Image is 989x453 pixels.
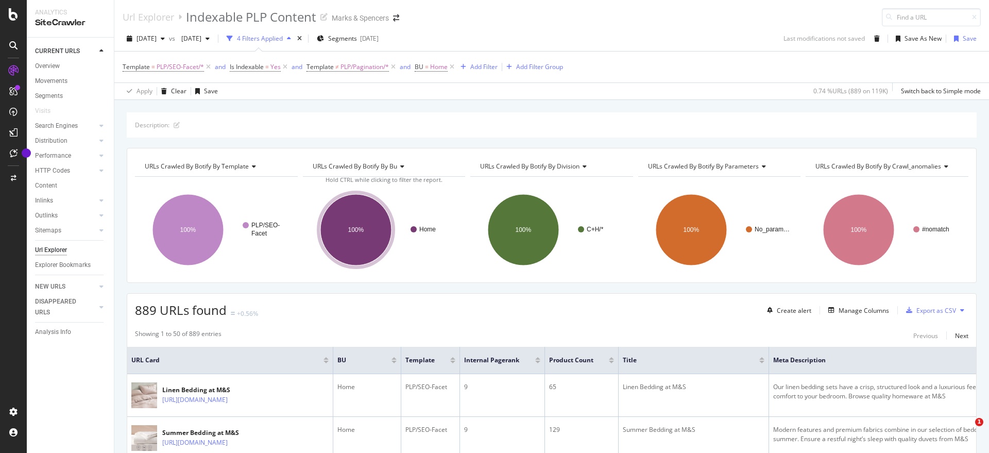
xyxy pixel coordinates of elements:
iframe: Intercom live chat [954,418,979,443]
div: Sitemaps [35,225,61,236]
span: URLs Crawled By Botify By bu [313,162,397,171]
div: [DATE] [360,34,379,43]
div: Summer Bedding at M&S [623,425,764,434]
div: SiteCrawler [35,17,106,29]
div: NEW URLS [35,281,65,292]
text: #nomatch [922,226,949,233]
a: Performance [35,150,96,161]
div: Previous [913,331,938,340]
a: Explorer Bookmarks [35,260,107,271]
span: Product Count [549,356,593,365]
div: Performance [35,150,71,161]
button: [DATE] [123,30,169,47]
svg: A chart. [806,185,966,275]
div: Analytics [35,8,106,17]
div: Movements [35,76,67,87]
span: ≠ [335,62,339,71]
h4: URLs Crawled By Botify By template [143,158,288,175]
span: URLs Crawled By Botify By division [480,162,579,171]
div: Home [337,382,397,392]
button: 4 Filters Applied [223,30,295,47]
button: Create alert [763,302,811,318]
div: Last modifications not saved [783,34,865,43]
button: Previous [913,329,938,342]
span: = [265,62,269,71]
div: Save As New [905,34,942,43]
a: Url Explorer [123,11,174,23]
text: 100% [348,226,364,233]
svg: A chart. [135,185,296,275]
button: and [215,62,226,72]
svg: A chart. [638,185,799,275]
a: Search Engines [35,121,96,131]
div: times [295,33,304,44]
div: Content [35,180,57,191]
img: main image [131,379,157,412]
span: Is Indexable [230,62,264,71]
div: Description: [135,121,169,129]
button: Add Filter [456,61,498,73]
div: Summer Bedding at M&S [162,428,272,438]
div: 4 Filters Applied [237,34,283,43]
span: = [151,62,155,71]
div: Export as CSV [916,306,956,315]
button: Add Filter Group [502,61,563,73]
span: Template [123,62,150,71]
button: Switch back to Simple mode [897,83,981,99]
button: Segments[DATE] [313,30,383,47]
span: vs [169,34,177,43]
span: = [425,62,429,71]
a: Inlinks [35,195,96,206]
h4: URLs Crawled By Botify By division [478,158,624,175]
button: [DATE] [177,30,214,47]
div: Url Explorer [35,245,67,256]
div: and [400,62,411,71]
div: Home [337,425,397,434]
a: Overview [35,61,107,72]
span: Internal Pagerank [464,356,520,365]
div: Overview [35,61,60,72]
button: Export as CSV [902,302,956,318]
svg: A chart. [470,185,631,275]
div: A chart. [303,185,464,275]
text: No_param… [755,226,790,233]
div: Visits [35,106,50,116]
div: 9 [464,425,540,434]
button: Next [955,329,968,342]
a: [URL][DOMAIN_NAME] [162,395,228,405]
span: 2025 Aug. 16th [137,34,157,43]
div: Apply [137,87,152,95]
div: PLP/SEO-Facet [405,425,455,434]
div: Analysis Info [35,327,71,338]
span: Template [306,62,334,71]
a: Distribution [35,136,96,146]
text: 100% [516,226,532,233]
div: 129 [549,425,614,434]
a: Movements [35,76,107,87]
button: Clear [157,83,186,99]
span: Yes [270,60,281,74]
button: Save As New [892,30,942,47]
text: 100% [851,226,867,233]
span: 889 URLs found [135,301,227,318]
div: Switch back to Simple mode [901,87,981,95]
div: HTTP Codes [35,165,70,176]
div: +0.56% [237,309,258,318]
a: Analysis Info [35,327,107,338]
span: URLs Crawled By Botify By crawl_anomalies [815,162,941,171]
button: and [292,62,302,72]
div: 65 [549,382,614,392]
a: NEW URLS [35,281,96,292]
div: and [292,62,302,71]
div: arrow-right-arrow-left [393,14,399,22]
div: CURRENT URLS [35,46,80,57]
a: Url Explorer [35,245,107,256]
div: Marks & Spencers [332,13,389,23]
a: CURRENT URLS [35,46,96,57]
div: Inlinks [35,195,53,206]
div: Outlinks [35,210,58,221]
